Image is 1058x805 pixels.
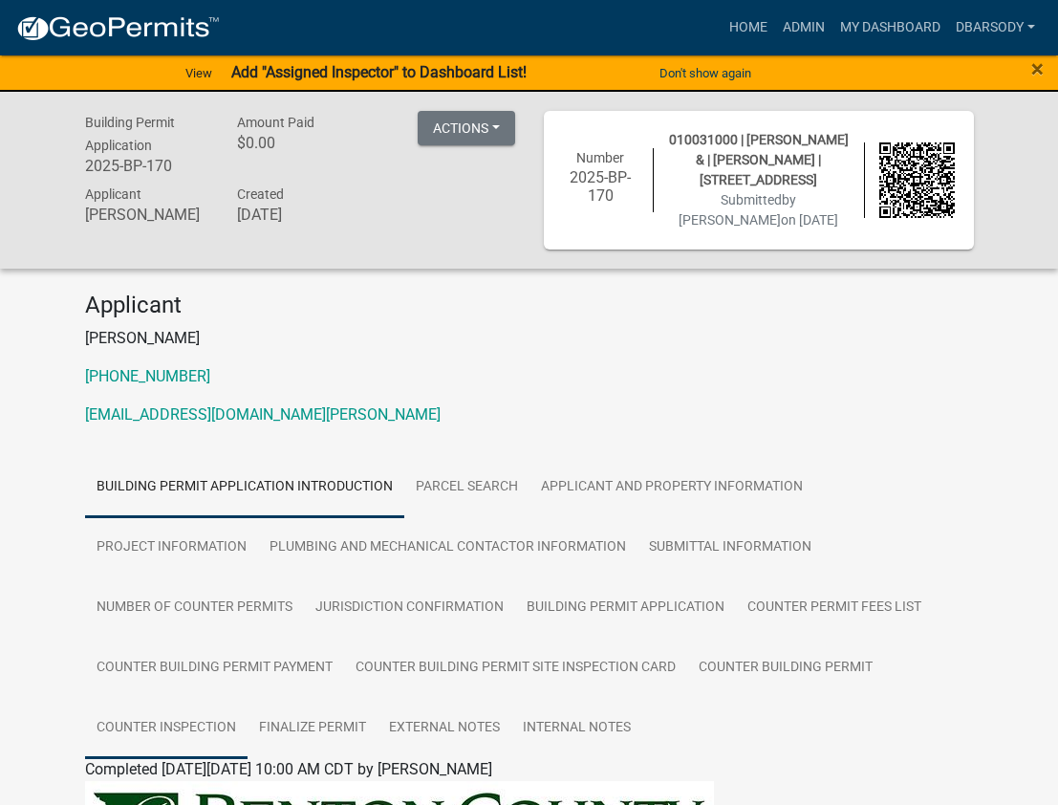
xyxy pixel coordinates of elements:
a: Building Permit Application Introduction [85,457,404,518]
a: Dbarsody [948,10,1043,46]
a: Finalize Permit [248,698,378,759]
a: My Dashboard [832,10,948,46]
a: Internal Notes [511,698,642,759]
h6: $0.00 [237,134,361,152]
a: [EMAIL_ADDRESS][DOMAIN_NAME][PERSON_NAME] [85,405,441,424]
a: Submittal Information [637,517,823,578]
a: Home [722,10,775,46]
a: Jurisdiction Confirmation [304,577,515,639]
a: Project Information [85,517,258,578]
h6: [PERSON_NAME] [85,206,209,224]
a: Counter Building Permit Payment [85,638,344,699]
strong: Add "Assigned Inspector" to Dashboard List! [231,63,527,81]
span: Amount Paid [237,115,314,130]
span: Building Permit Application [85,115,175,153]
h6: 2025-BP-170 [85,157,209,175]
span: Number [576,150,624,165]
a: Applicant and Property Information [529,457,814,518]
h4: Applicant [85,292,974,319]
a: External Notes [378,698,511,759]
span: Submitted on [DATE] [679,192,838,228]
a: Plumbing and Mechanical Contactor Information [258,517,637,578]
a: Counter Building Permit [687,638,884,699]
a: Number of Counter Permits [85,577,304,639]
a: Counter Inspection [85,698,248,759]
h6: [DATE] [237,206,361,224]
button: Don't show again [652,57,759,89]
a: Parcel search [404,457,529,518]
span: Created [237,186,284,202]
a: View [178,57,220,89]
span: 010031000 | [PERSON_NAME] & | [PERSON_NAME] | [STREET_ADDRESS] [669,132,849,187]
a: Building Permit Application [515,577,736,639]
a: Counter Building Permit Site Inspection Card [344,638,687,699]
a: [PHONE_NUMBER] [85,367,210,385]
button: Actions [418,111,515,145]
span: Applicant [85,186,141,202]
p: [PERSON_NAME] [85,327,974,350]
h6: 2025-BP-170 [563,168,638,205]
button: Close [1031,57,1044,80]
img: QR code [879,142,955,218]
span: Completed [DATE][DATE] 10:00 AM CDT by [PERSON_NAME] [85,760,492,778]
a: Admin [775,10,832,46]
a: Counter Permit Fees List [736,577,933,639]
span: × [1031,55,1044,82]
